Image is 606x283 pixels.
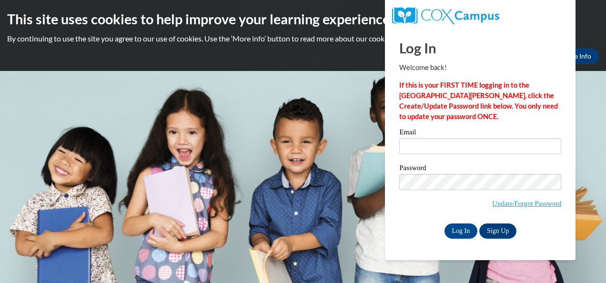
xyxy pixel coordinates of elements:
h1: Log In [399,38,561,58]
h2: This site uses cookies to help improve your learning experience. [7,10,599,29]
label: Email [399,129,561,138]
p: Welcome back! [399,62,561,73]
img: COX Campus [392,7,499,24]
a: Update/Forgot Password [492,200,561,207]
label: Password [399,164,561,174]
p: By continuing to use the site you agree to our use of cookies. Use the ‘More info’ button to read... [7,33,599,44]
a: More Info [554,49,599,64]
input: Log In [444,223,478,239]
strong: If this is your FIRST TIME logging in to the [GEOGRAPHIC_DATA][PERSON_NAME], click the Create/Upd... [399,81,558,121]
a: Sign Up [479,223,516,239]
